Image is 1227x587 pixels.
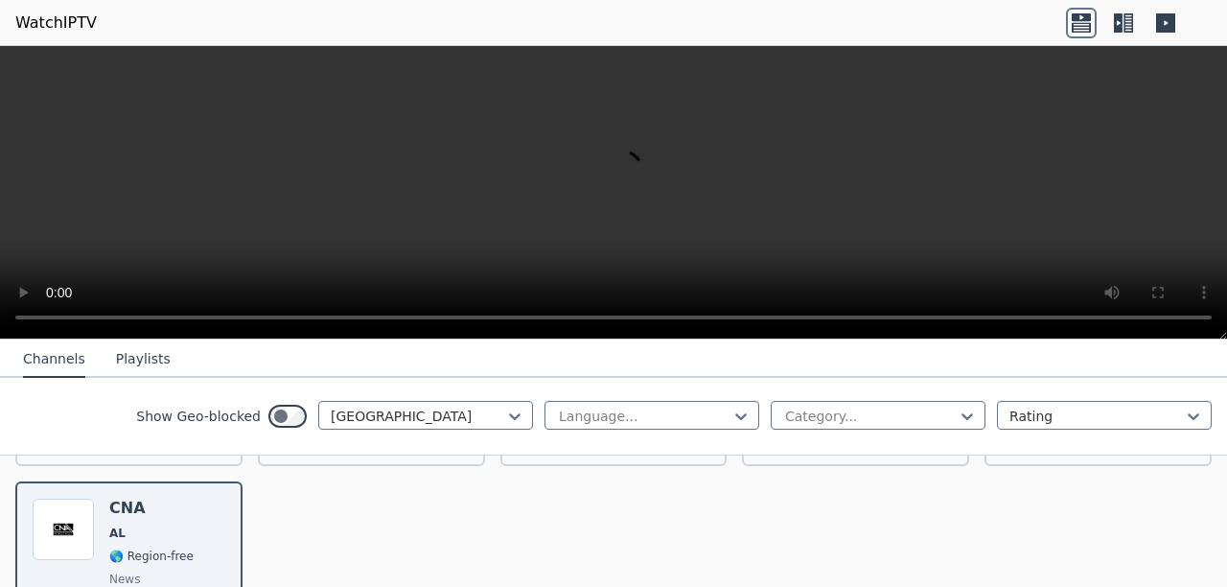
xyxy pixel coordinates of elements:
[33,499,94,560] img: CNA
[109,526,126,541] span: AL
[109,572,140,587] span: news
[15,12,97,35] a: WatchIPTV
[109,499,194,518] h6: CNA
[116,341,171,378] button: Playlists
[23,341,85,378] button: Channels
[109,549,194,564] span: 🌎 Region-free
[136,407,261,426] label: Show Geo-blocked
